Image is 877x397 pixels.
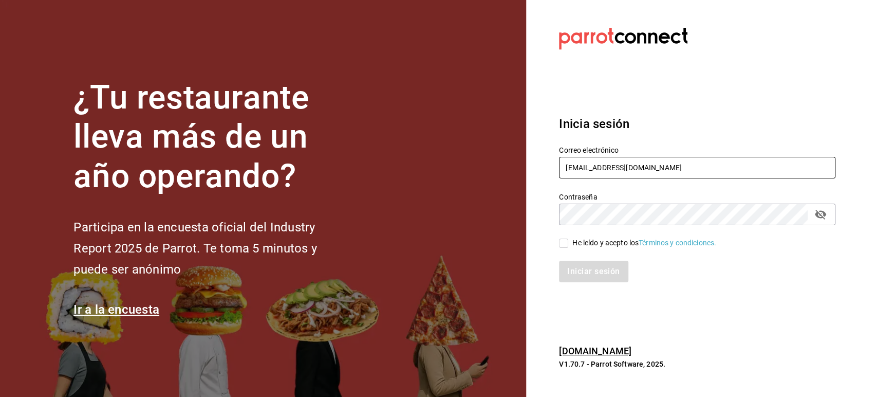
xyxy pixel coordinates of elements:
[73,302,159,317] a: Ir a la encuesta
[639,239,716,247] a: Términos y condiciones.
[559,115,835,133] h3: Inicia sesión
[559,193,835,200] label: Contraseña
[559,146,835,153] label: Correo electrónico
[559,359,835,369] p: V1.70.7 - Parrot Software, 2025.
[572,238,716,248] div: He leído y acepto los
[812,206,829,223] button: passwordField
[73,217,351,280] h2: Participa en la encuesta oficial del Industry Report 2025 de Parrot. Te toma 5 minutos y puede se...
[559,157,835,178] input: Ingresa tu correo electrónico
[73,78,351,196] h1: ¿Tu restaurante lleva más de un año operando?
[559,346,631,356] a: [DOMAIN_NAME]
